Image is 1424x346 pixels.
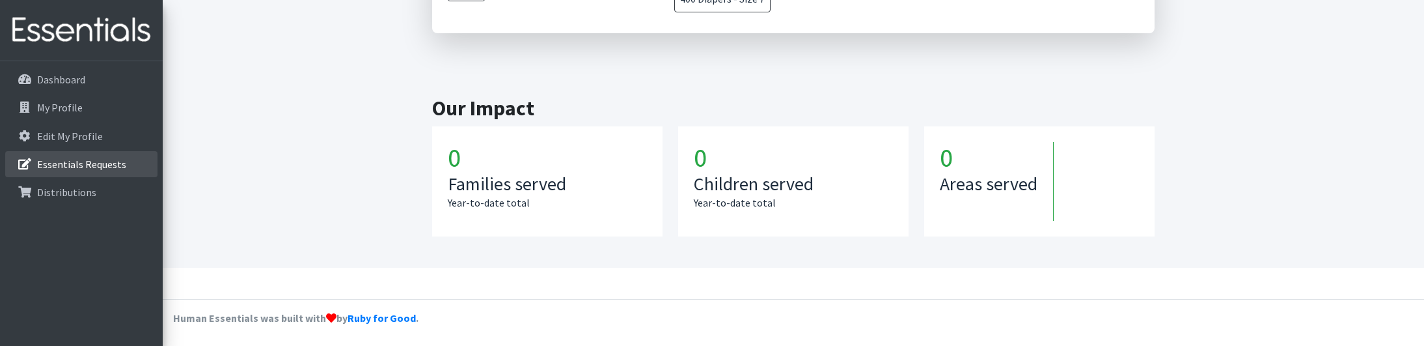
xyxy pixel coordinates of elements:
[37,130,103,143] p: Edit My Profile
[694,195,893,210] p: Year-to-date total
[448,142,647,173] h1: 0
[448,173,647,195] h3: Families served
[37,186,96,199] p: Distributions
[432,96,1155,121] h2: Our Impact
[173,311,418,324] strong: Human Essentials was built with by .
[5,151,157,177] a: Essentials Requests
[348,311,416,324] a: Ruby for Good
[694,142,893,173] h1: 0
[5,8,157,52] img: HumanEssentials
[37,158,126,171] p: Essentials Requests
[37,73,85,86] p: Dashboard
[37,101,83,114] p: My Profile
[5,94,157,121] a: My Profile
[940,142,1053,173] h1: 0
[940,173,1037,195] h3: Areas served
[5,123,157,149] a: Edit My Profile
[694,173,893,195] h3: Children served
[5,66,157,93] a: Dashboard
[5,179,157,205] a: Distributions
[448,195,647,210] p: Year-to-date total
